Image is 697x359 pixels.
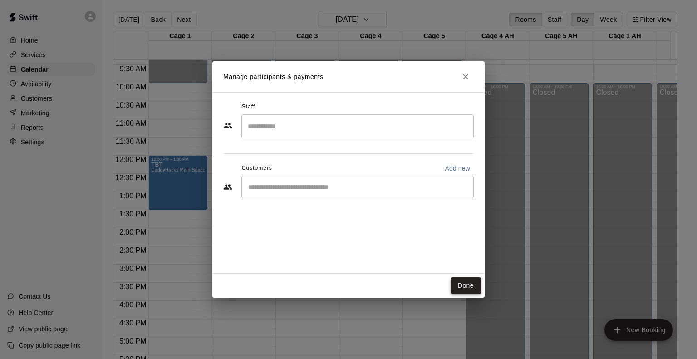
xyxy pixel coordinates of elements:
[445,164,470,173] p: Add new
[242,100,255,114] span: Staff
[457,69,474,85] button: Close
[241,176,474,198] div: Start typing to search customers...
[223,121,232,130] svg: Staff
[223,72,324,82] p: Manage participants & payments
[241,114,474,138] div: Search staff
[441,161,474,176] button: Add new
[242,161,272,176] span: Customers
[223,182,232,192] svg: Customers
[451,277,481,294] button: Done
